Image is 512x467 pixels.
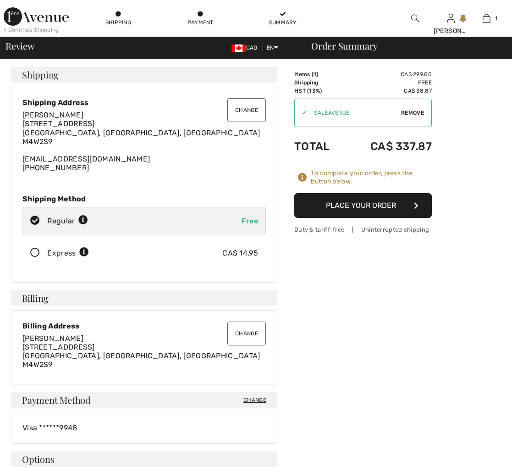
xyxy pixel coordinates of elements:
[469,13,504,24] a: 1
[345,87,432,95] td: CA$ 38.87
[47,216,88,227] div: Regular
[22,343,260,369] span: [STREET_ADDRESS] [GEOGRAPHIC_DATA], [GEOGRAPHIC_DATA], [GEOGRAPHIC_DATA] M4W2S9
[22,70,59,79] span: Shipping
[345,70,432,78] td: CA$ 299.00
[401,109,424,117] span: Remove
[447,13,455,24] img: My Info
[22,334,83,343] span: [PERSON_NAME]
[243,396,266,404] span: Change
[227,98,266,122] button: Change
[434,26,468,36] div: [PERSON_NAME]
[231,44,246,52] img: Canadian Dollar
[294,193,432,218] button: Place Your Order
[311,169,432,186] div: To complete your order, press the button below.
[22,98,266,107] div: Shipping Address
[22,294,48,303] span: Billing
[267,44,278,51] span: EN
[300,41,506,50] div: Order Summary
[222,248,258,259] div: CA$ 14.95
[294,131,345,162] td: Total
[4,7,69,26] img: 1ère Avenue
[307,99,401,127] input: Promo code
[314,71,316,78] span: 1
[411,13,419,24] img: search the website
[22,119,260,145] span: [STREET_ADDRESS] [GEOGRAPHIC_DATA], [GEOGRAPHIC_DATA], [GEOGRAPHIC_DATA] M4W2S9
[295,109,307,117] div: ✔
[22,111,266,172] div: [EMAIL_ADDRESS][DOMAIN_NAME] [PHONE_NUMBER]
[294,70,345,78] td: Items ( )
[269,18,297,27] div: Summary
[22,322,266,330] div: Billing Address
[495,14,497,22] span: 1
[345,78,432,87] td: Free
[294,87,345,95] td: HST (13%)
[6,41,34,50] span: Review
[345,131,432,162] td: CA$ 337.87
[227,322,266,345] button: Change
[483,13,490,24] img: My Bag
[294,78,345,87] td: Shipping
[22,195,266,203] div: Shipping Method
[105,18,132,27] div: Shipping
[22,111,83,119] span: [PERSON_NAME]
[231,44,261,51] span: CAD
[22,395,91,405] span: Payment Method
[187,18,214,27] div: Payment
[294,225,432,234] div: Duty & tariff-free | Uninterrupted shipping
[47,248,89,259] div: Express
[4,26,59,34] div: < Continue Shopping
[242,217,258,225] span: Free
[447,14,455,22] a: Sign In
